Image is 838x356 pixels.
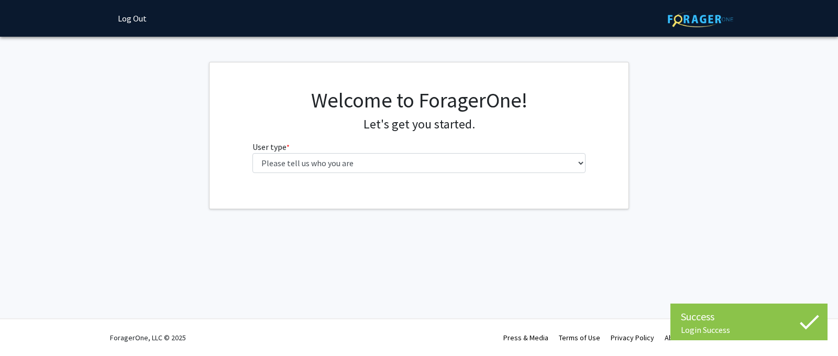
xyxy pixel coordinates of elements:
[559,333,600,342] a: Terms of Use
[252,117,586,132] h4: Let's get you started.
[252,141,290,153] label: User type
[681,325,817,335] div: Login Success
[252,88,586,113] h1: Welcome to ForagerOne!
[110,319,186,356] div: ForagerOne, LLC © 2025
[668,11,733,27] img: ForagerOne Logo
[503,333,548,342] a: Press & Media
[665,333,683,342] a: About
[611,333,654,342] a: Privacy Policy
[681,309,817,325] div: Success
